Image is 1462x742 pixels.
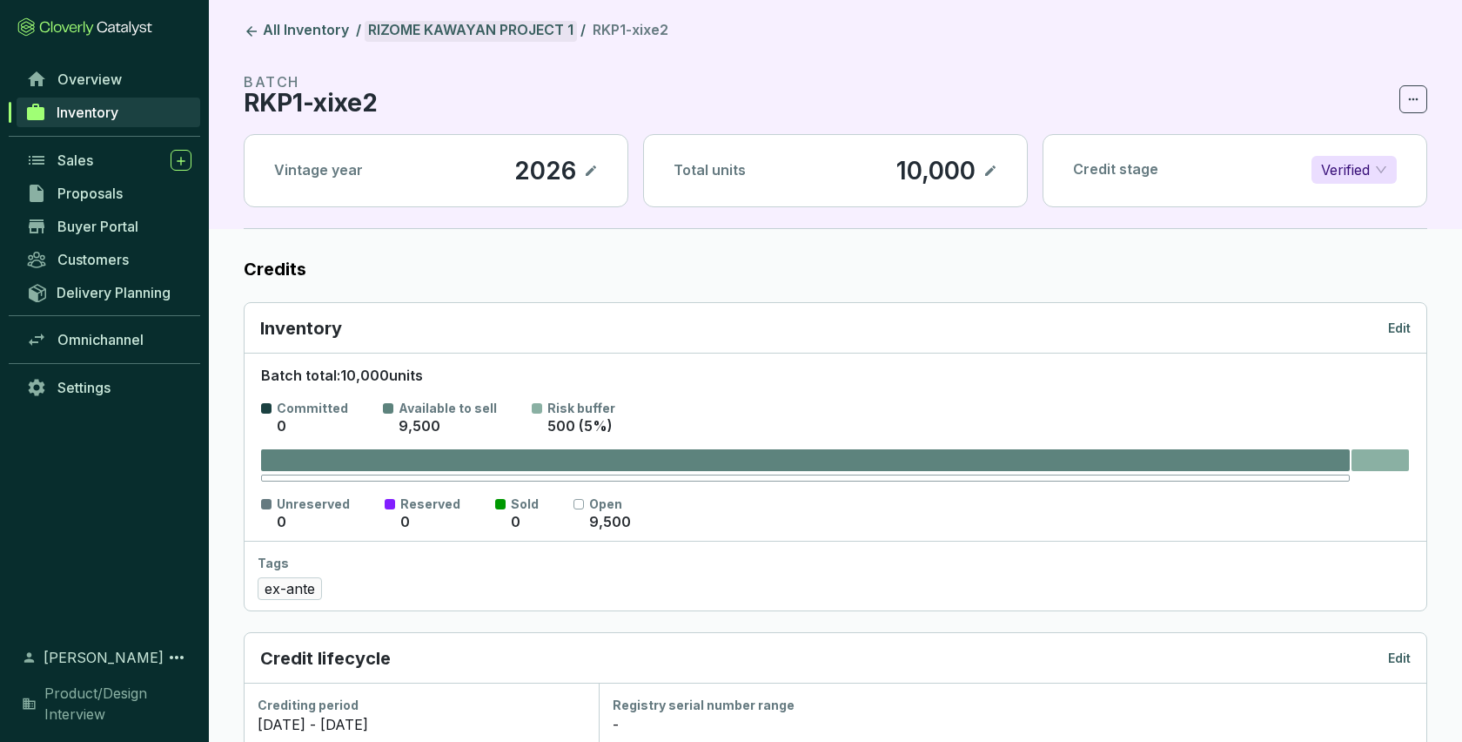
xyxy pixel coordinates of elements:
a: Delivery Planning [17,278,200,307]
p: Inventory [260,316,342,341]
p: Batch total: 10,000 units [261,367,1409,386]
p: Vintage year [274,161,363,180]
p: 9,500 [399,417,440,436]
p: Unreserved [277,496,350,513]
p: 0 [511,513,520,532]
p: Credit lifecycle [260,646,391,671]
a: Customers [17,245,200,274]
a: Overview [17,64,200,94]
p: 10,000 [895,156,976,185]
p: Sold [511,496,539,513]
span: Sales [57,152,93,169]
a: All Inventory [240,21,352,42]
p: Edit [1388,650,1411,667]
a: Proposals [17,179,200,208]
span: Delivery Planning [57,284,171,301]
span: [PERSON_NAME] [44,647,164,668]
a: Settings [17,373,200,402]
span: Proposals [57,185,123,202]
span: Omnichannel [57,331,144,348]
p: 2026 [513,156,577,185]
span: ex-ante [258,577,322,600]
div: - [613,714,1412,735]
li: / [580,21,586,42]
div: Crediting period [258,697,585,714]
span: Inventory [57,104,118,121]
p: Credit stage [1073,160,1158,179]
div: Registry serial number range [613,697,1412,714]
p: BATCH [244,71,378,92]
p: Edit [1388,320,1411,337]
p: Verified [1321,157,1370,183]
span: Overview [57,71,122,88]
a: Inventory [17,98,200,127]
span: Product/Design Interview [44,683,191,725]
p: 0 [277,513,286,532]
p: Committed [277,400,348,417]
a: Sales [17,145,200,175]
div: [DATE] - [DATE] [258,714,585,735]
a: Buyer Portal [17,212,200,241]
label: Credits [244,257,1427,281]
p: 0 [400,513,410,532]
p: RKP1-xixe2 [244,92,378,113]
li: / [356,21,361,42]
span: 500 (5%) [547,417,613,435]
p: Available to sell [399,400,497,417]
p: Risk buffer [547,400,615,417]
span: Customers [57,251,129,268]
span: RKP1-xixe2 [593,21,668,38]
p: Total units [674,161,746,180]
p: 9,500 [589,513,631,532]
p: Open [589,496,631,513]
a: RIZOME KAWAYAN PROJECT 1 [365,21,577,42]
div: Tags [258,555,1412,572]
p: Reserved [400,496,460,513]
p: 0 [277,417,286,436]
span: Settings [57,379,111,396]
span: Buyer Portal [57,218,138,235]
a: Omnichannel [17,325,200,354]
